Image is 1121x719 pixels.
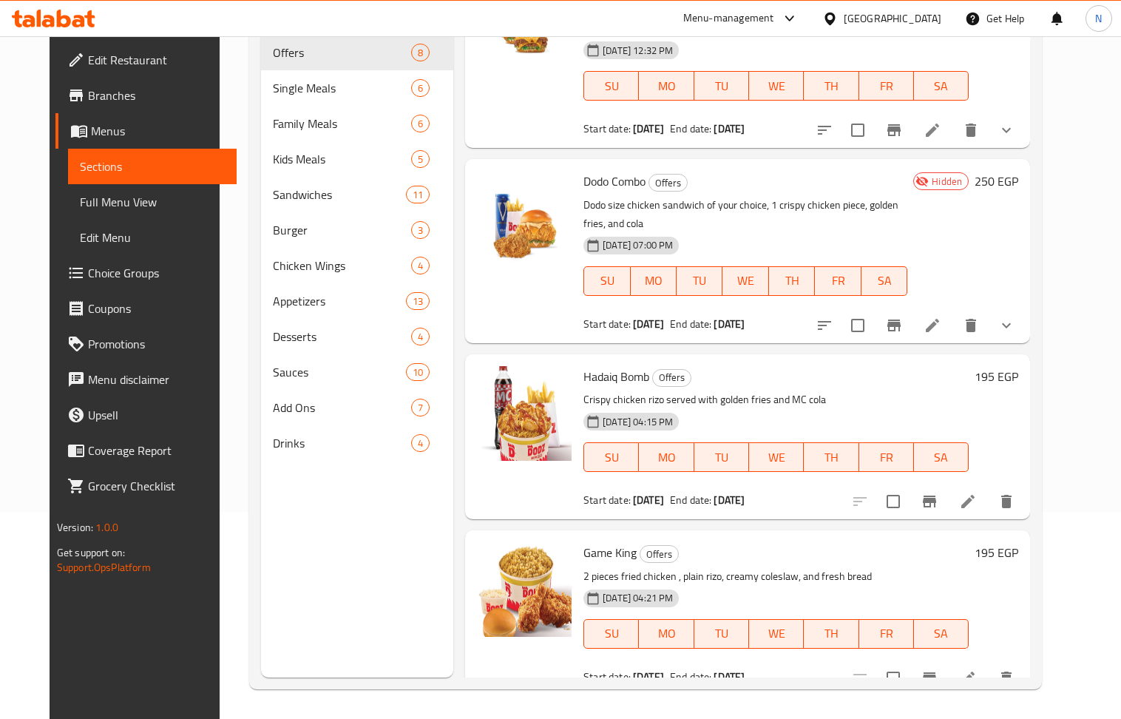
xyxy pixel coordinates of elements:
[407,294,429,308] span: 13
[590,270,624,291] span: SU
[639,442,694,472] button: MO
[583,567,969,586] p: 2 pieces fried chicken , plain rizo, creamy coleslaw, and fresh bread
[88,87,225,104] span: Branches
[273,186,406,203] span: Sandwiches
[273,221,411,239] div: Burger
[637,270,671,291] span: MO
[55,42,237,78] a: Edit Restaurant
[989,308,1024,343] button: show more
[769,266,815,296] button: TH
[859,71,914,101] button: FR
[261,35,453,70] div: Offers8
[261,425,453,461] div: Drinks4
[749,619,804,649] button: WE
[842,310,873,341] span: Select to update
[406,363,430,381] div: items
[583,266,630,296] button: SU
[411,434,430,452] div: items
[700,623,743,644] span: TU
[406,292,430,310] div: items
[411,44,430,61] div: items
[406,186,430,203] div: items
[755,447,798,468] span: WE
[810,75,853,97] span: TH
[645,75,688,97] span: MO
[412,401,429,415] span: 7
[694,619,749,649] button: TU
[989,112,1024,148] button: show more
[55,362,237,397] a: Menu disclaimer
[80,193,225,211] span: Full Menu View
[583,196,907,233] p: Dodo size chicken sandwich of your choice, 1 crispy chicken piece, golden fries, and cola
[728,270,762,291] span: WE
[273,150,411,168] span: Kids Meals
[273,257,411,274] span: Chicken Wings
[861,266,907,296] button: SA
[411,328,430,345] div: items
[273,79,411,97] span: Single Meals
[261,177,453,212] div: Sandwiches11
[775,270,809,291] span: TH
[920,447,963,468] span: SA
[261,354,453,390] div: Sauces10
[55,433,237,468] a: Coverage Report
[700,75,743,97] span: TU
[683,270,717,291] span: TU
[273,363,406,381] span: Sauces
[95,518,118,537] span: 1.0.0
[261,283,453,319] div: Appetizers13
[261,390,453,425] div: Add Ons7
[989,661,1024,696] button: delete
[68,184,237,220] a: Full Menu View
[597,44,679,58] span: [DATE] 12:32 PM
[273,434,411,452] span: Drinks
[590,623,633,644] span: SU
[273,399,411,416] span: Add Ons
[412,259,429,273] span: 4
[55,468,237,504] a: Grocery Checklist
[273,328,411,345] span: Desserts
[959,493,977,510] a: Edit menu item
[407,188,429,202] span: 11
[810,623,853,644] span: TH
[714,314,745,334] b: [DATE]
[633,119,664,138] b: [DATE]
[88,477,225,495] span: Grocery Checklist
[755,75,798,97] span: WE
[953,308,989,343] button: delete
[865,623,908,644] span: FR
[88,300,225,317] span: Coupons
[878,663,909,694] span: Select to update
[412,81,429,95] span: 6
[583,541,637,564] span: Game King
[88,371,225,388] span: Menu disclaimer
[273,44,411,61] span: Offers
[815,266,861,296] button: FR
[807,308,842,343] button: sort-choices
[261,29,453,467] nav: Menu sections
[859,442,914,472] button: FR
[55,113,237,149] a: Menus
[88,264,225,282] span: Choice Groups
[88,335,225,353] span: Promotions
[261,248,453,283] div: Chicken Wings4
[876,308,912,343] button: Branch-specific-item
[989,484,1024,519] button: delete
[670,667,711,686] span: End date:
[583,170,646,192] span: Dodo Combo
[924,121,941,139] a: Edit menu item
[88,442,225,459] span: Coverage Report
[583,619,639,649] button: SU
[412,117,429,131] span: 6
[652,369,691,387] div: Offers
[804,71,858,101] button: TH
[273,115,411,132] span: Family Meals
[261,70,453,106] div: Single Meals6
